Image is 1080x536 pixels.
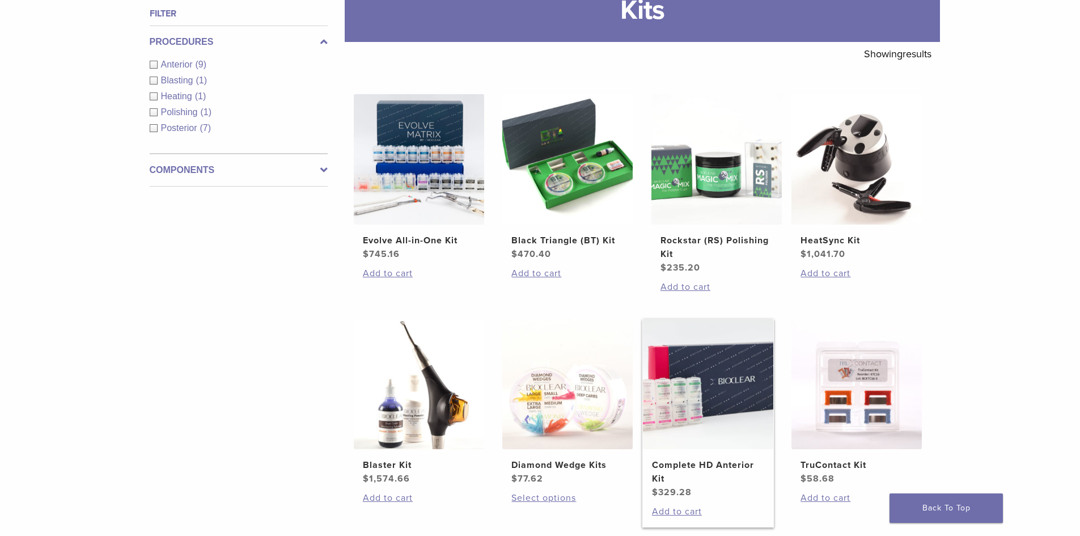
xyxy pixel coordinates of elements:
[200,107,211,117] span: (1)
[502,94,634,261] a: Black Triangle (BT) KitBlack Triangle (BT) Kit $470.40
[363,248,369,260] span: $
[801,491,913,505] a: Add to cart: “TruContact Kit”
[801,473,807,484] span: $
[353,94,485,261] a: Evolve All-in-One KitEvolve All-in-One Kit $745.16
[354,94,484,225] img: Evolve All-in-One Kit
[200,123,211,133] span: (7)
[801,458,913,472] h2: TruContact Kit
[363,234,475,247] h2: Evolve All-in-One Kit
[150,35,328,49] label: Procedures
[511,473,518,484] span: $
[511,248,551,260] bdi: 470.40
[652,505,764,518] a: Add to cart: “Complete HD Anterior Kit”
[150,7,328,20] h4: Filter
[150,163,328,177] label: Components
[161,60,196,69] span: Anterior
[363,491,475,505] a: Add to cart: “Blaster Kit”
[353,319,485,486] a: Blaster KitBlaster Kit $1,574.66
[660,262,667,273] span: $
[660,280,773,294] a: Add to cart: “Rockstar (RS) Polishing Kit”
[363,267,475,280] a: Add to cart: “Evolve All-in-One Kit”
[511,267,624,280] a: Add to cart: “Black Triangle (BT) Kit”
[864,42,931,66] p: Showing results
[511,458,624,472] h2: Diamond Wedge Kits
[801,248,807,260] span: $
[801,248,845,260] bdi: 1,041.70
[511,234,624,247] h2: Black Triangle (BT) Kit
[801,473,835,484] bdi: 58.68
[196,75,207,85] span: (1)
[511,248,518,260] span: $
[890,493,1003,523] a: Back To Top
[652,487,692,498] bdi: 329.28
[660,262,700,273] bdi: 235.20
[161,91,195,101] span: Heating
[801,267,913,280] a: Add to cart: “HeatSync Kit”
[195,91,206,101] span: (1)
[791,94,922,225] img: HeatSync Kit
[660,234,773,261] h2: Rockstar (RS) Polishing Kit
[502,319,634,486] a: Diamond Wedge KitsDiamond Wedge Kits $77.62
[363,248,400,260] bdi: 745.16
[801,234,913,247] h2: HeatSync Kit
[511,491,624,505] a: Select options for “Diamond Wedge Kits”
[791,319,922,449] img: TruContact Kit
[363,473,369,484] span: $
[161,123,200,133] span: Posterior
[363,458,475,472] h2: Blaster Kit
[161,107,201,117] span: Polishing
[502,94,633,225] img: Black Triangle (BT) Kit
[652,458,764,486] h2: Complete HD Anterior Kit
[643,319,773,449] img: Complete HD Anterior Kit
[652,487,658,498] span: $
[791,94,923,261] a: HeatSync KitHeatSync Kit $1,041.70
[354,319,484,449] img: Blaster Kit
[502,319,633,449] img: Diamond Wedge Kits
[511,473,543,484] bdi: 77.62
[196,60,207,69] span: (9)
[791,319,923,486] a: TruContact KitTruContact Kit $58.68
[651,94,782,225] img: Rockstar (RS) Polishing Kit
[363,473,410,484] bdi: 1,574.66
[161,75,196,85] span: Blasting
[642,319,774,499] a: Complete HD Anterior KitComplete HD Anterior Kit $329.28
[651,94,783,275] a: Rockstar (RS) Polishing KitRockstar (RS) Polishing Kit $235.20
